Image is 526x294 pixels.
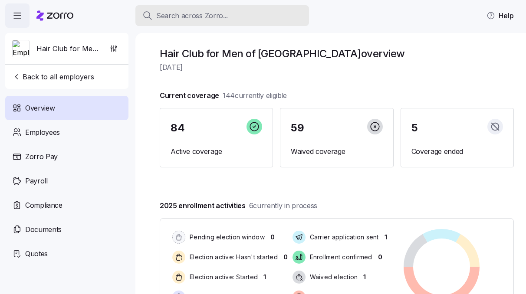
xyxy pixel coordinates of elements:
a: Zorro Pay [5,144,128,169]
span: 0 [378,253,382,261]
span: Documents [25,224,62,235]
span: [DATE] [160,62,514,73]
span: Search across Zorro... [156,10,228,21]
span: Waived election [307,273,358,281]
span: Quotes [25,248,48,259]
span: Help [487,10,514,21]
span: 1 [385,233,387,242]
button: Search across Zorro... [135,5,309,26]
span: 84 [171,123,184,133]
a: Payroll [5,169,128,193]
span: Waived coverage [291,146,382,157]
img: Employer logo [13,40,29,58]
span: Election active: Started [187,273,258,281]
button: Help [480,7,521,24]
span: Compliance [25,200,62,211]
span: Back to all employers [12,72,94,82]
span: 5 [411,123,418,133]
span: 2025 enrollment activities [160,200,317,211]
span: Zorro Pay [25,151,58,162]
a: Overview [5,96,128,120]
span: 144 currently eligible [223,90,287,101]
span: Enrollment confirmed [307,253,372,261]
span: Active coverage [171,146,262,157]
span: 1 [263,273,266,281]
span: 6 currently in process [249,200,317,211]
span: Employees [25,127,60,138]
a: Documents [5,217,128,242]
span: 0 [270,233,275,242]
span: Election active: Hasn't started [187,253,278,261]
span: Pending election window [187,233,265,242]
a: Employees [5,120,128,144]
span: Coverage ended [411,146,503,157]
span: Current coverage [160,90,287,101]
span: 59 [291,123,304,133]
button: Back to all employers [9,68,98,85]
span: Hair Club for Men of [GEOGRAPHIC_DATA] [36,43,99,54]
span: Carrier application sent [307,233,379,242]
span: Overview [25,103,55,114]
a: Compliance [5,193,128,217]
span: 1 [363,273,366,281]
h1: Hair Club for Men of [GEOGRAPHIC_DATA] overview [160,47,514,60]
a: Quotes [5,242,128,266]
span: Payroll [25,176,48,186]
